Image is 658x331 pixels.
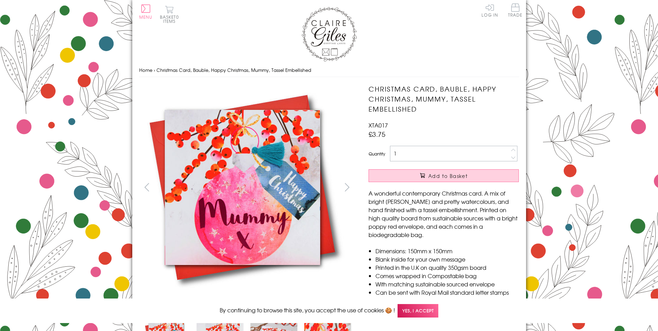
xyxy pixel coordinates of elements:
a: Home [139,67,152,73]
span: Menu [139,14,153,20]
li: Dimensions: 150mm x 150mm [375,247,519,255]
button: Add to Basket [369,169,519,182]
img: Christmas Card, Bauble, Happy Christmas, Mummy, Tassel Embellished [355,84,562,291]
a: Log In [481,3,498,17]
li: With matching sustainable sourced envelope [375,280,519,288]
li: Can be sent with Royal Mail standard letter stamps [375,288,519,296]
img: Christmas Card, Bauble, Happy Christmas, Mummy, Tassel Embellished [139,84,346,291]
span: Trade [508,3,523,17]
label: Quantity [369,151,385,157]
p: A wonderful contemporary Christmas card. A mix of bright [PERSON_NAME] and pretty watercolours, a... [369,189,519,239]
span: £3.75 [369,129,385,139]
span: › [154,67,155,73]
span: 0 items [163,14,179,24]
button: Basket0 items [160,6,179,23]
button: Menu [139,4,153,19]
h1: Christmas Card, Bauble, Happy Christmas, Mummy, Tassel Embellished [369,84,519,114]
span: Add to Basket [428,172,468,179]
span: Christmas Card, Bauble, Happy Christmas, Mummy, Tassel Embellished [156,67,311,73]
span: Yes, I accept [398,304,438,318]
a: Trade [508,3,523,18]
span: XTA017 [369,121,388,129]
li: Comes wrapped in Compostable bag [375,272,519,280]
img: Claire Giles Greetings Cards [302,7,357,62]
li: Blank inside for your own message [375,255,519,263]
button: prev [139,179,155,195]
nav: breadcrumbs [139,63,519,77]
li: Printed in the U.K on quality 350gsm board [375,263,519,272]
button: next [339,179,355,195]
